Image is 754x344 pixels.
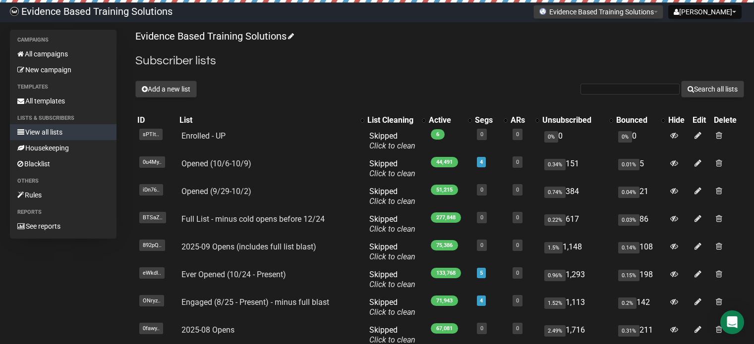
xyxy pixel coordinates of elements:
[179,115,355,125] div: List
[693,115,709,125] div: Edit
[540,155,614,183] td: 151
[431,185,458,195] span: 51,215
[516,325,519,332] a: 0
[431,240,458,250] span: 75,386
[10,175,116,187] li: Others
[10,112,116,124] li: Lists & subscribers
[427,113,473,127] th: Active: No sort applied, activate to apply an ascending sort
[480,242,483,248] a: 0
[139,156,165,168] span: 0u4My..
[614,155,666,183] td: 5
[369,307,415,317] a: Click to clean
[431,129,445,140] span: 6
[540,183,614,210] td: 384
[10,156,116,172] a: Blacklist
[135,113,177,127] th: ID: No sort applied, sorting is disabled
[139,323,163,334] span: 0fawy..
[540,210,614,238] td: 617
[369,169,415,178] a: Click to clean
[618,131,632,143] span: 0%
[181,242,316,251] a: 2025-09 Opens (includes full list blast)
[614,238,666,266] td: 108
[618,214,639,226] span: 0.03%
[10,81,116,93] li: Templates
[691,113,711,127] th: Edit: No sort applied, sorting is disabled
[618,325,639,337] span: 0.31%
[369,280,415,289] a: Click to clean
[540,113,614,127] th: Unsubscribed: No sort applied, activate to apply an ascending sort
[668,5,742,19] button: [PERSON_NAME]
[177,113,365,127] th: List: No sort applied, activate to apply an ascending sort
[720,310,744,334] div: Open Intercom Messenger
[365,113,427,127] th: List Cleaning: No sort applied, activate to apply an ascending sort
[511,115,530,125] div: ARs
[181,159,251,168] a: Opened (10/6-10/9)
[712,113,744,127] th: Delete: No sort applied, sorting is disabled
[431,157,458,167] span: 44,491
[369,131,415,150] span: Skipped
[544,297,566,309] span: 1.52%
[618,297,637,309] span: 0.2%
[544,187,566,198] span: 0.74%
[10,206,116,218] li: Reports
[480,131,483,138] a: 0
[139,267,165,279] span: eWkdI..
[516,131,519,138] a: 0
[10,124,116,140] a: View all lists
[139,295,164,306] span: ONryz..
[544,270,566,281] span: 0.96%
[10,46,116,62] a: All campaigns
[540,266,614,294] td: 1,293
[614,210,666,238] td: 86
[480,297,483,304] a: 4
[181,214,325,224] a: Full List - minus cold opens before 12/24
[618,242,639,253] span: 0.14%
[473,113,509,127] th: Segs: No sort applied, activate to apply an ascending sort
[614,294,666,321] td: 142
[516,242,519,248] a: 0
[544,242,563,253] span: 1.5%
[10,93,116,109] a: All templates
[516,159,519,165] a: 0
[139,240,165,251] span: 892pQ..
[714,115,742,125] div: Delete
[666,113,691,127] th: Hide: No sort applied, sorting is disabled
[480,325,483,332] a: 0
[369,297,415,317] span: Skipped
[681,81,744,98] button: Search all lists
[480,159,483,165] a: 4
[540,127,614,155] td: 0
[10,34,116,46] li: Campaigns
[10,7,19,16] img: 6a635aadd5b086599a41eda90e0773ac
[614,127,666,155] td: 0
[431,323,458,334] span: 67,081
[431,268,461,278] span: 133,768
[181,270,286,279] a: Ever Opened (10/24 - Present)
[10,187,116,203] a: Rules
[614,113,666,127] th: Bounced: No sort applied, activate to apply an ascending sort
[542,115,604,125] div: Unsubscribed
[544,214,566,226] span: 0.22%
[509,113,540,127] th: ARs: No sort applied, activate to apply an ascending sort
[139,184,163,196] span: iDn76..
[137,115,175,125] div: ID
[480,187,483,193] a: 0
[544,131,558,143] span: 0%
[181,187,251,196] a: Opened (9/29-10/2)
[369,270,415,289] span: Skipped
[516,214,519,221] a: 0
[544,159,566,170] span: 0.34%
[369,187,415,206] span: Skipped
[480,270,483,276] a: 5
[181,131,226,141] a: Enrolled - UP
[540,294,614,321] td: 1,113
[139,129,163,140] span: sPTlt..
[369,242,415,261] span: Skipped
[614,183,666,210] td: 21
[516,270,519,276] a: 0
[431,212,461,223] span: 277,848
[668,115,689,125] div: Hide
[369,224,415,234] a: Click to clean
[10,140,116,156] a: Housekeeping
[181,325,234,335] a: 2025-08 Opens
